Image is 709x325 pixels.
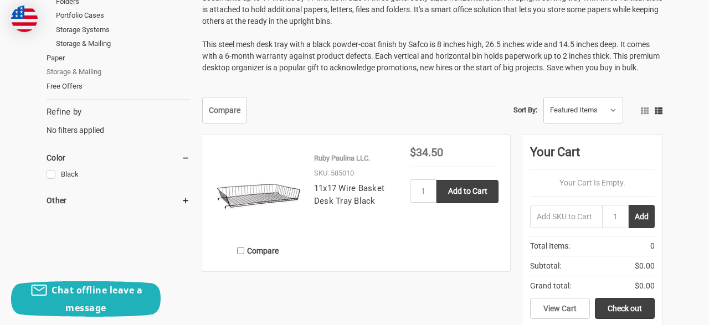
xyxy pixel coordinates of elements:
[530,143,655,169] div: Your Cart
[530,240,570,252] span: Total Items:
[237,247,244,254] input: Compare
[530,177,655,189] p: Your Cart Is Empty.
[47,194,190,207] h5: Other
[56,8,190,23] a: Portfolio Cases
[56,37,190,51] a: Storage & Mailing
[436,180,499,203] input: Add to Cart
[314,153,370,164] p: Ruby Paulina LLC.
[214,241,302,260] label: Compare
[47,167,190,182] a: Black
[52,284,142,314] span: Chat offline leave a message
[530,298,590,319] a: View Cart
[314,183,384,206] a: 11x17 Wire Basket Desk Tray Black
[11,6,38,32] img: duty and tax information for United States
[47,151,190,164] h5: Color
[214,147,302,235] img: 11x17 Wire Basket Desk Tray Black
[202,97,247,123] a: Compare
[202,40,660,72] span: This steel mesh desk tray with a black powder-coat finish by Safco is 8 inches high, 26.5 inches ...
[629,205,655,228] button: Add
[47,106,190,136] div: No filters applied
[530,280,571,292] span: Grand total:
[595,298,655,319] a: Check out
[314,168,354,179] p: SKU: 585010
[530,205,602,228] input: Add SKU to Cart
[47,106,190,118] h5: Refine by
[650,240,655,252] span: 0
[635,260,655,272] span: $0.00
[410,146,443,159] span: $34.50
[530,260,561,272] span: Subtotal:
[513,102,537,118] label: Sort By:
[47,79,190,94] a: Free Offers
[618,295,709,325] iframe: Google Customer Reviews
[47,51,190,65] a: Paper
[47,65,190,79] a: Storage & Mailing
[56,23,190,37] a: Storage Systems
[635,280,655,292] span: $0.00
[11,281,161,317] button: Chat offline leave a message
